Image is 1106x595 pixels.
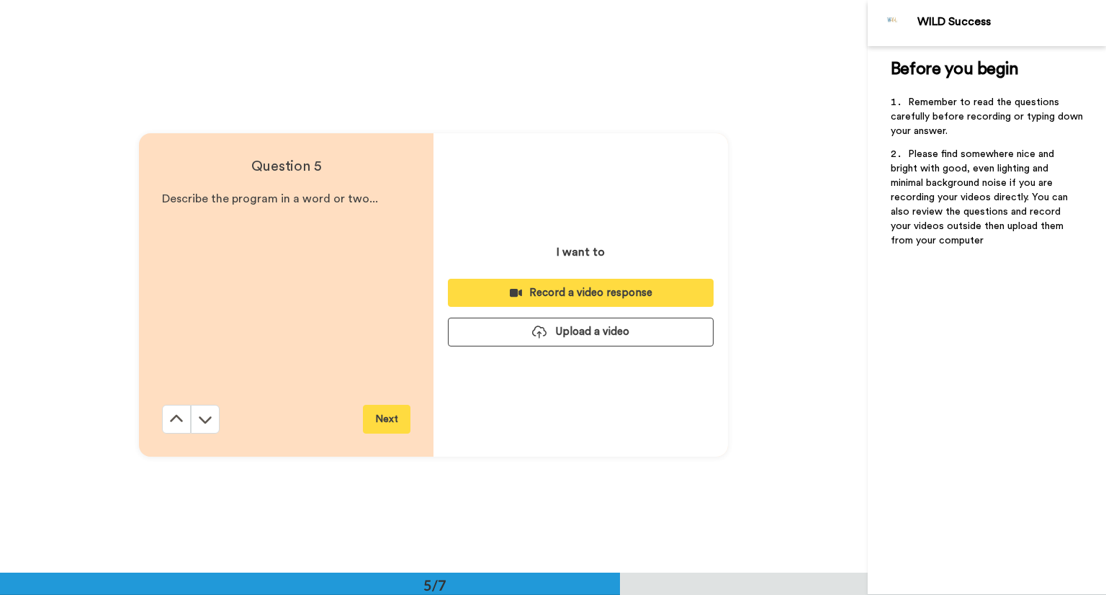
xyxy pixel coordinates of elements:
[162,193,378,205] span: Describe the program in a word or two...
[917,15,1105,29] div: WILD Success
[363,405,410,434] button: Next
[162,156,410,176] h4: Question 5
[459,285,702,300] div: Record a video response
[557,243,605,261] p: I want to
[876,6,910,40] img: Profile Image
[400,575,469,595] div: 5/7
[448,318,714,346] button: Upload a video
[891,149,1071,246] span: Please find somewhere nice and bright with good, even lighting and minimal background noise if yo...
[448,279,714,307] button: Record a video response
[891,97,1086,136] span: Remember to read the questions carefully before recording or typing down your answer.
[891,61,1018,78] span: Before you begin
